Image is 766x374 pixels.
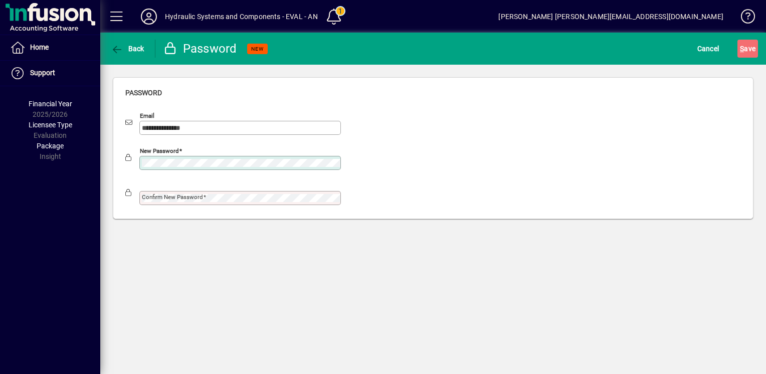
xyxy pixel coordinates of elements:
[133,8,165,26] button: Profile
[498,9,723,25] div: [PERSON_NAME] [PERSON_NAME][EMAIL_ADDRESS][DOMAIN_NAME]
[30,43,49,51] span: Home
[142,194,203,201] mat-label: Confirm new password
[37,142,64,150] span: Package
[125,89,162,97] span: Password
[740,41,755,57] span: ave
[29,100,72,108] span: Financial Year
[140,147,179,154] mat-label: New password
[733,2,753,35] a: Knowledge Base
[251,46,264,52] span: NEW
[140,112,154,119] mat-label: Email
[697,41,719,57] span: Cancel
[163,41,237,57] div: Password
[165,9,318,25] div: Hydraulic Systems and Components - EVAL - AN
[100,40,155,58] app-page-header-button: Back
[108,40,147,58] button: Back
[740,45,744,53] span: S
[695,40,722,58] button: Cancel
[30,69,55,77] span: Support
[5,35,100,60] a: Home
[111,45,144,53] span: Back
[5,61,100,86] a: Support
[29,121,72,129] span: Licensee Type
[737,40,758,58] button: Save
